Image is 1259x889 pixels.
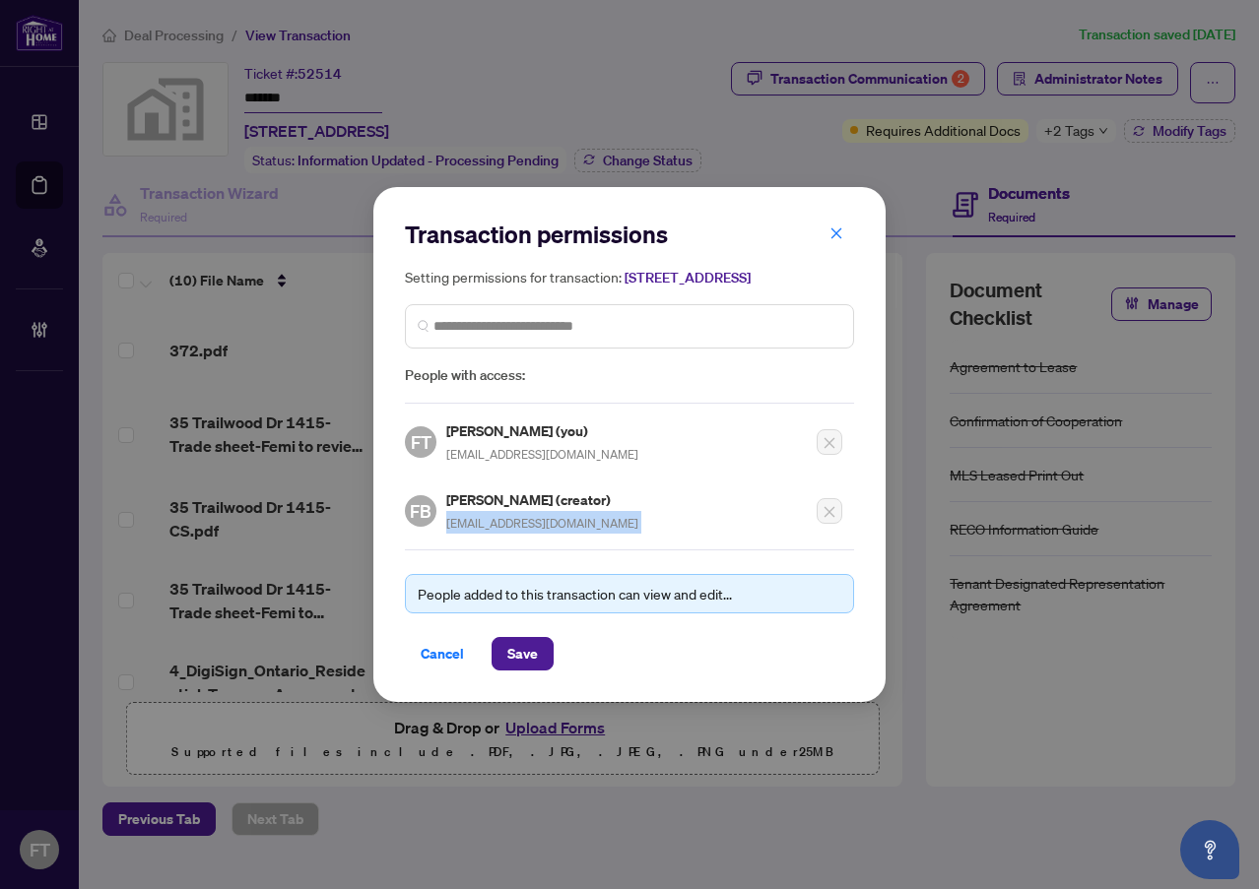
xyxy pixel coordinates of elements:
span: Cancel [421,638,464,669]
span: FT [411,428,431,456]
span: People with access: [405,364,854,387]
div: People added to this transaction can view and edit... [418,583,841,604]
button: Cancel [405,637,480,670]
img: search_icon [418,320,430,332]
span: [STREET_ADDRESS] [625,269,751,286]
button: Open asap [1180,820,1239,879]
span: Save [507,638,538,669]
span: close [829,226,843,240]
button: Save [492,637,554,670]
h2: Transaction permissions [405,219,854,250]
span: [EMAIL_ADDRESS][DOMAIN_NAME] [446,516,638,531]
h5: Setting permissions for transaction: [405,266,854,288]
h5: [PERSON_NAME] (creator) [446,488,638,511]
span: FB [410,497,431,525]
h5: [PERSON_NAME] (you) [446,419,638,442]
span: [EMAIL_ADDRESS][DOMAIN_NAME] [446,447,638,462]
